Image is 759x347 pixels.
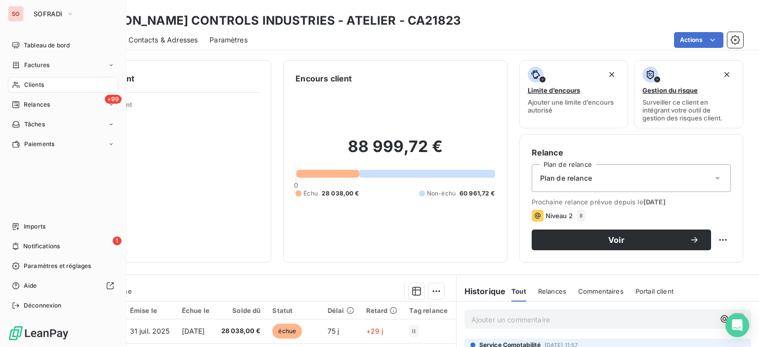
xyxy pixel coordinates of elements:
span: Relances [538,287,566,295]
button: Actions [674,32,723,48]
span: [DATE] [643,198,666,206]
span: Propriétés Client [80,101,259,115]
span: Paramètres et réglages [24,262,91,270]
div: Retard [366,307,398,314]
span: 28 038,00 € [322,189,359,198]
div: Tag relance [409,307,460,314]
button: Gestion du risqueSurveiller ce client en intégrant votre outil de gestion des risques client. [634,60,743,128]
h3: [PERSON_NAME] CONTROLS INDUSTRIES - ATELIER - CA21823 [87,12,461,30]
h6: Encours client [295,73,352,84]
span: Ajouter une limite d’encours autorisé [528,98,620,114]
span: [DATE] [182,327,205,335]
span: 60 961,72 € [460,189,495,198]
span: II [412,328,415,334]
span: Relances [24,100,50,109]
span: Tout [511,287,526,295]
div: Open Intercom Messenger [725,313,749,337]
span: Voir [544,236,689,244]
div: Émise le [130,307,170,314]
span: 31 juil. 2025 [130,327,170,335]
span: Clients [24,80,44,89]
span: Niveau 2 [546,212,573,220]
span: Échu [303,189,318,198]
button: Limite d’encoursAjouter une limite d’encours autorisé [519,60,629,128]
span: Aide [24,281,37,290]
span: Plan de relance [540,173,592,183]
span: Limite d’encours [528,86,580,94]
h2: 88 999,72 € [295,137,495,166]
div: SO [8,6,24,22]
span: +29 j [366,327,383,335]
span: Commentaires [578,287,624,295]
button: Voir [532,230,711,250]
h6: Relance [532,147,731,158]
span: Non-échu [427,189,456,198]
div: Solde dû [221,307,261,314]
span: Factures [24,61,49,70]
span: 1 [113,236,122,245]
span: Notifications [23,242,60,251]
span: Tableau de bord [24,41,70,50]
span: II [580,213,583,219]
span: 0 [294,181,298,189]
span: Surveiller ce client en intégrant votre outil de gestion des risques client. [642,98,735,122]
span: Portail client [635,287,674,295]
span: Déconnexion [24,301,62,310]
span: échue [272,324,302,339]
div: Échue le [182,307,210,314]
div: Délai [328,307,354,314]
span: Paramètres [210,35,248,45]
img: Logo LeanPay [8,325,69,341]
span: Gestion du risque [642,86,698,94]
a: Aide [8,278,118,294]
h6: Informations client [60,73,259,84]
span: +99 [105,95,122,104]
span: SOFRADI [34,10,62,18]
span: Paiements [24,140,54,149]
span: 75 j [328,327,339,335]
span: 28 038,00 € [221,326,261,336]
div: Statut [272,307,315,314]
span: Imports [24,222,45,231]
span: Contacts & Adresses [128,35,198,45]
span: Tâches [24,120,45,129]
span: Prochaine relance prévue depuis le [532,198,731,206]
h6: Historique [457,285,506,297]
